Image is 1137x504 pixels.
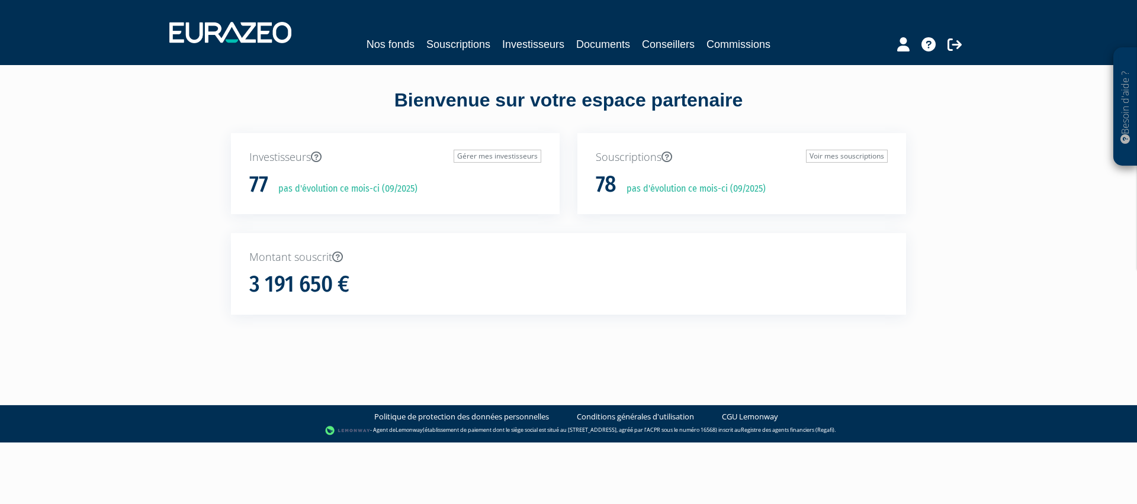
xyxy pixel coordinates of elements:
[249,272,349,297] h1: 3 191 650 €
[706,36,770,53] a: Commissions
[596,150,888,165] p: Souscriptions
[396,426,423,434] a: Lemonway
[502,36,564,53] a: Investisseurs
[426,36,490,53] a: Souscriptions
[249,250,888,265] p: Montant souscrit
[741,426,834,434] a: Registre des agents financiers (Regafi)
[249,150,541,165] p: Investisseurs
[222,87,915,133] div: Bienvenue sur votre espace partenaire
[642,36,695,53] a: Conseillers
[576,36,630,53] a: Documents
[169,22,291,43] img: 1732889491-logotype_eurazeo_blanc_rvb.png
[374,411,549,422] a: Politique de protection des données personnelles
[454,150,541,163] a: Gérer mes investisseurs
[270,182,417,196] p: pas d'évolution ce mois-ci (09/2025)
[249,172,268,197] h1: 77
[722,411,778,422] a: CGU Lemonway
[806,150,888,163] a: Voir mes souscriptions
[618,182,766,196] p: pas d'évolution ce mois-ci (09/2025)
[596,172,616,197] h1: 78
[577,411,694,422] a: Conditions générales d'utilisation
[12,425,1125,437] div: - Agent de (établissement de paiement dont le siège social est situé au [STREET_ADDRESS], agréé p...
[367,36,415,53] a: Nos fonds
[325,425,371,437] img: logo-lemonway.png
[1119,54,1132,160] p: Besoin d'aide ?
